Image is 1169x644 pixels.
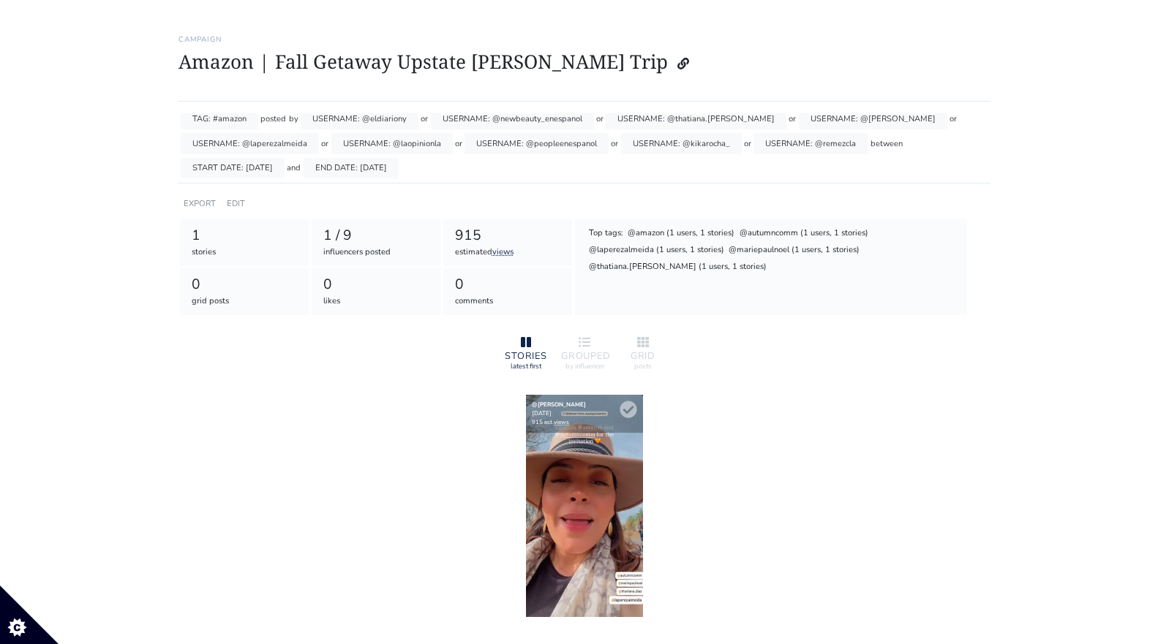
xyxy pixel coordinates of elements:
div: latest first [503,361,549,371]
div: USERNAME: @eldiariony [301,109,418,130]
div: USERNAME: @kikarocha_ [621,133,742,154]
div: posts [620,361,666,371]
div: @mariepaulnoel (1 users, 1 stories) [728,243,861,258]
div: 0 [323,274,429,295]
div: or [421,109,428,130]
div: by [289,109,298,130]
div: @amazon (1 users, 1 stories) [627,227,736,241]
div: estimated [455,246,561,259]
div: GROUPED [561,352,608,361]
div: or [611,133,618,154]
div: @autumncomm (1 users, 1 stories) [738,227,869,241]
div: USERNAME: @newbeauty_enespanol [431,109,594,130]
div: START DATE: [DATE] [181,158,285,179]
div: stories [192,246,298,259]
div: END DATE: [DATE] [304,158,399,179]
div: or [455,133,462,154]
div: @thatiana.[PERSON_NAME] (1 users, 1 stories) [587,260,767,275]
div: influencers posted [323,246,429,259]
div: 1 / 9 [323,225,429,246]
div: USERNAME: @laperezalmeida [181,133,319,154]
a: EDIT [227,198,245,209]
div: Top tags: [587,227,624,241]
div: by influencer [561,361,608,371]
div: or [950,109,957,130]
div: TAG: #amazon [181,109,258,130]
a: views [492,246,514,257]
div: USERNAME: @peopleenespanol [465,133,609,154]
div: 0 [455,274,561,295]
a: EXPORT [184,198,216,209]
div: or [789,109,796,130]
div: grid posts [192,295,298,308]
div: posted [260,109,286,130]
h1: Amazon | Fall Getaway Upstate [PERSON_NAME] Trip [178,50,991,77]
div: 915 [455,225,561,246]
div: and [287,158,301,179]
div: USERNAME: @remezcla [753,133,868,154]
div: 1 [192,225,298,246]
div: @laperezalmeida (1 users, 1 stories) [587,243,725,258]
div: 0 [192,274,298,295]
div: STORIES [503,352,549,361]
div: or [596,109,604,130]
div: or [321,133,328,154]
div: between [871,133,903,154]
div: GRID [620,352,666,361]
div: [DATE] 915 est. [526,395,643,433]
div: comments [455,295,561,308]
h6: Campaign [178,35,991,44]
div: USERNAME: @[PERSON_NAME] [799,109,947,130]
a: views [554,418,569,426]
div: USERNAME: @thatiana.[PERSON_NAME] [606,109,786,130]
div: USERNAME: @laopinionla [331,133,453,154]
div: or [744,133,751,154]
div: likes [323,295,429,308]
a: @[PERSON_NAME] [532,401,586,409]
